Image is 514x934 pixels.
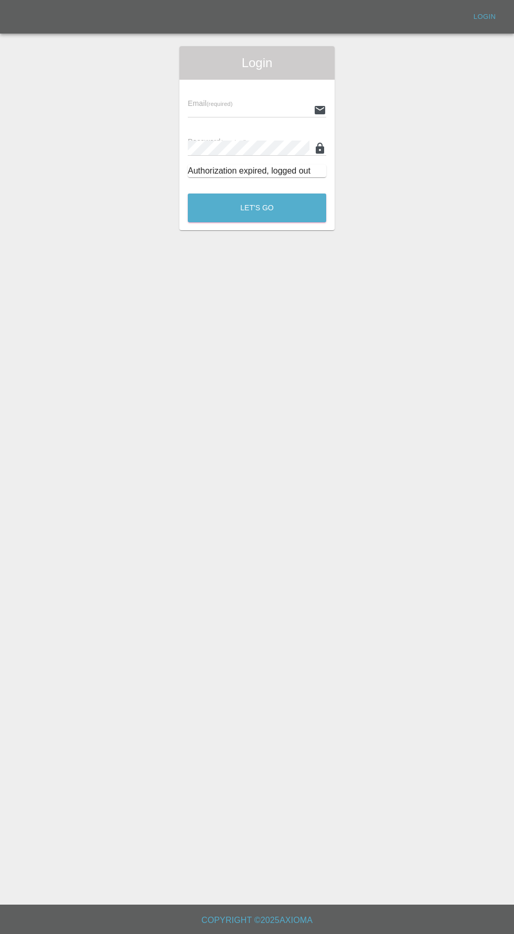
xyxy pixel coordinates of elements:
h6: Copyright © 2025 Axioma [8,913,506,928]
div: Authorization expired, logged out [188,165,326,177]
a: Login [468,9,501,25]
small: (required) [207,101,233,107]
span: Email [188,99,232,108]
span: Password [188,137,247,146]
button: Let's Go [188,194,326,222]
small: (required) [221,139,247,145]
span: Login [188,55,326,71]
